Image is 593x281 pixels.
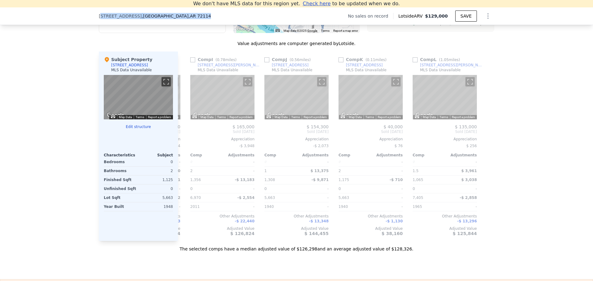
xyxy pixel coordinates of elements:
span: 1,065 [413,178,423,182]
span: $ 3,961 [461,169,477,173]
div: - [224,167,254,175]
span: $ 165,000 [233,124,254,129]
div: Year Built [104,202,137,211]
span: $ 154,300 [307,124,329,129]
div: MLS Data Unavailable [111,68,152,72]
span: 0 [413,187,415,191]
div: Other Adjustments [339,214,403,219]
div: - [372,167,403,175]
a: [STREET_ADDRESS][PERSON_NAME] [413,63,484,68]
a: Terms (opens in new tab) [439,115,448,119]
div: [STREET_ADDRESS][PERSON_NAME] [198,63,262,68]
div: - [298,158,329,166]
div: 5,663 [140,193,173,202]
span: 0 [190,187,193,191]
span: $ 13,375 [310,169,329,173]
button: Map Data [349,115,362,119]
span: Check here [303,1,330,6]
div: Adjustments [371,153,403,158]
span: 5,663 [264,196,275,200]
button: Toggle fullscreen view [243,77,252,86]
div: - [298,193,329,202]
button: Keyboard shortcuts [341,115,345,118]
a: Terms (opens in new tab) [291,115,300,119]
span: Sold [DATE] [190,129,254,134]
button: Map Data [423,115,436,119]
span: -$ 710 [389,178,403,182]
div: The selected comps have a median adjusted value of $126,298 and an average adjusted value of $128... [99,241,494,252]
span: Sold [DATE] [264,129,329,134]
span: 0.56 [291,58,299,62]
img: Google [414,111,435,119]
span: 1,356 [190,178,201,182]
div: 0 [140,184,173,193]
img: Google [192,111,212,119]
div: Adjustments [445,153,477,158]
a: [STREET_ADDRESS] [264,63,309,68]
button: Keyboard shortcuts [275,29,280,32]
span: $ 76 [394,144,403,148]
button: Show Options [482,10,494,22]
a: Open this area in Google Maps (opens a new window) [105,111,126,119]
span: ( miles) [436,58,462,62]
div: Subject [138,153,173,158]
div: 1948 [140,202,173,211]
span: $ 125,844 [453,231,477,236]
div: Subject Property [104,56,152,63]
button: Map Data [275,115,288,119]
span: 5,663 [339,196,349,200]
div: Value adjustments are computer generated by Lotside . [99,40,494,47]
div: Other Adjustments [190,214,254,219]
span: 6,970 [190,196,201,200]
span: , AR 72114 [188,14,211,19]
div: - [372,184,403,193]
a: [STREET_ADDRESS][PERSON_NAME] [190,63,262,68]
a: Open this area in Google Maps (opens a new window) [414,111,435,119]
div: 2 [190,167,221,175]
span: $ 3,038 [461,178,477,182]
div: Appreciation [413,137,477,142]
div: - [224,158,254,166]
span: Map data ©2025 Google [284,29,317,32]
div: 2 [339,167,369,175]
div: Comp J [264,56,313,63]
div: Map [190,75,254,119]
span: -$ 9,871 [312,178,329,182]
a: Report a problem [378,115,401,119]
div: MLS Data Unavailable [346,68,387,72]
button: SAVE [455,10,477,22]
a: Report a problem [229,115,253,119]
div: Map [413,75,477,119]
div: Comp [264,153,296,158]
img: Google [235,25,255,33]
div: Other Adjustments [264,214,329,219]
a: Open this area in Google Maps (opens a new window) [266,111,286,119]
a: Report a problem [304,115,327,119]
div: MLS Data Unavailable [198,68,238,72]
div: 1965 [413,202,444,211]
div: [STREET_ADDRESS] [272,63,309,68]
div: 0 [190,158,221,166]
button: Keyboard shortcuts [267,115,271,118]
div: Other Adjustments [413,214,477,219]
span: 0 [264,187,267,191]
div: - [298,202,329,211]
div: 1,125 [140,176,173,184]
span: ( miles) [213,58,239,62]
div: MLS Data Unavailable [272,68,313,72]
span: -$ 2,554 [238,196,254,200]
div: Adjusted Value [413,226,477,231]
div: Adjusted Value [264,226,329,231]
button: Toggle fullscreen view [391,77,401,86]
img: Google [340,111,360,119]
button: Keyboard shortcuts [415,115,419,118]
span: $ 144,455 [305,231,329,236]
div: - [224,184,254,193]
span: -$ 13,296 [457,219,477,223]
span: -$ 3,948 [239,144,254,148]
a: Report a problem [452,115,475,119]
button: Toggle fullscreen view [317,77,326,86]
span: $ 256 [466,144,477,148]
div: - [372,193,403,202]
img: Google [266,111,286,119]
